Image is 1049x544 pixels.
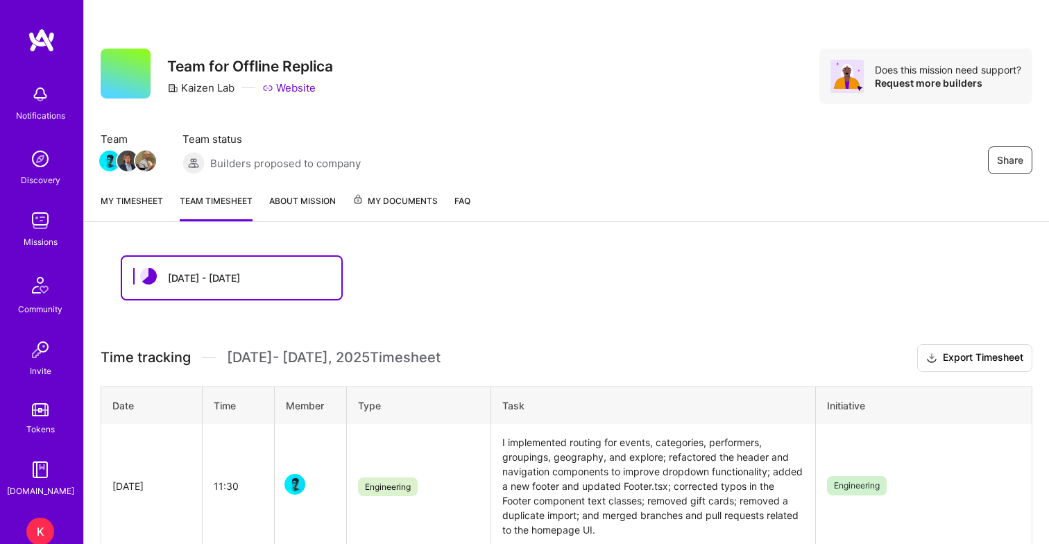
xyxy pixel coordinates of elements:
a: Team Member Avatar [286,473,304,496]
div: Kaizen Lab [167,80,234,95]
div: Request more builders [875,76,1021,90]
a: Team timesheet [180,194,253,221]
h3: Team for Offline Replica [167,58,333,75]
th: Task [491,386,815,424]
div: Tokens [26,422,55,436]
a: Website [262,80,316,95]
img: teamwork [26,207,54,235]
img: Community [24,269,57,302]
span: Engineering [358,477,418,496]
a: My Documents [352,194,438,221]
button: Share [988,146,1032,174]
img: Team Member Avatar [135,151,156,171]
div: Notifications [16,108,65,123]
a: My timesheet [101,194,163,221]
div: Community [18,302,62,316]
th: Member [274,386,346,424]
img: bell [26,80,54,108]
img: guide book [26,456,54,484]
span: My Documents [352,194,438,209]
div: [DOMAIN_NAME] [7,484,74,498]
a: Team Member Avatar [101,149,119,173]
img: Team Member Avatar [99,151,120,171]
div: [DATE] - [DATE] [168,271,240,285]
span: Engineering [827,476,887,495]
th: Initiative [815,386,1032,424]
img: Builders proposed to company [182,152,205,174]
div: Invite [30,364,51,378]
div: Does this mission need support? [875,63,1021,76]
span: Team [101,132,155,146]
span: Team status [182,132,361,146]
span: Builders proposed to company [210,156,361,171]
th: Time [202,386,274,424]
img: Invite [26,336,54,364]
span: Time tracking [101,349,191,366]
img: status icon [140,268,157,284]
div: [DATE] [112,479,191,493]
div: Missions [24,235,58,249]
img: Avatar [830,60,864,93]
button: Export Timesheet [917,344,1032,372]
img: logo [28,28,56,53]
a: Team Member Avatar [137,149,155,173]
img: Team Member Avatar [284,474,305,495]
span: Share [997,153,1023,167]
div: Discovery [21,173,60,187]
img: tokens [32,403,49,416]
th: Date [101,386,203,424]
a: Team Member Avatar [119,149,137,173]
span: [DATE] - [DATE] , 2025 Timesheet [227,349,441,366]
a: About Mission [269,194,336,221]
img: Team Member Avatar [117,151,138,171]
a: FAQ [454,194,470,221]
img: discovery [26,145,54,173]
i: icon Download [926,351,937,366]
i: icon CompanyGray [167,83,178,94]
th: Type [346,386,491,424]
